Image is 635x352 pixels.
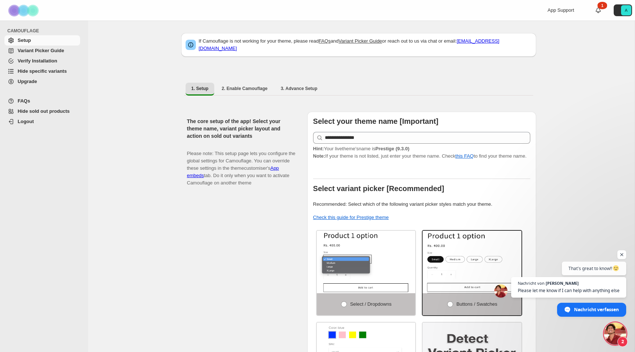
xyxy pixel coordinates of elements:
[18,79,37,84] span: Upgrade
[625,8,628,12] text: A
[18,48,64,53] span: Variant Picker Guide
[18,108,70,114] span: Hide sold out products
[375,146,409,151] strong: Prestige (9.3.0)
[313,153,325,159] strong: Note:
[199,37,532,52] p: If Camouflage is not working for your theme, please read and or reach out to us via chat or email:
[18,119,34,124] span: Logout
[7,28,83,34] span: CAMOUFLAGE
[423,231,521,293] img: Buttons / Swatches
[313,184,444,193] b: Select variant picker [Recommended]
[313,201,530,208] p: Recommended: Select which of the following variant picker styles match your theme.
[313,145,530,160] p: If your theme is not listed, just enter your theme name. Check to find your theme name.
[548,7,574,13] span: App Support
[604,323,626,345] div: Chat öffnen
[574,303,619,316] span: Nachricht verfassen
[546,281,579,285] span: [PERSON_NAME]
[313,146,409,151] span: Your live theme's name is
[4,66,80,76] a: Hide specific variants
[18,58,57,64] span: Verify Installation
[568,265,620,272] span: That's great to know!!
[4,116,80,127] a: Logout
[6,0,43,21] img: Camouflage
[18,98,30,104] span: FAQs
[338,38,382,44] a: Variant Picker Guide
[595,7,602,14] a: 1
[281,86,317,91] span: 3. Advance Setup
[518,287,620,294] span: Please let me know if I can help with anything else
[4,56,80,66] a: Verify Installation
[4,46,80,56] a: Variant Picker Guide
[313,215,389,220] a: Check this guide for Prestige theme
[191,86,209,91] span: 1. Setup
[455,153,474,159] a: this FAQ
[4,35,80,46] a: Setup
[598,2,607,9] div: 1
[617,337,628,347] span: 2
[18,37,31,43] span: Setup
[313,146,324,151] strong: Hint:
[4,96,80,106] a: FAQs
[518,281,545,285] span: Nachricht von
[456,301,497,307] span: Buttons / Swatches
[317,231,416,293] img: Select / Dropdowns
[4,76,80,87] a: Upgrade
[4,106,80,116] a: Hide sold out products
[614,4,632,16] button: Avatar with initials A
[187,143,295,187] p: Please note: This setup page lets you configure the global settings for Camouflage. You can overr...
[222,86,268,91] span: 2. Enable Camouflage
[187,118,295,140] h2: The core setup of the app! Select your theme name, variant picker layout and action on sold out v...
[350,301,392,307] span: Select / Dropdowns
[621,5,631,15] span: Avatar with initials A
[313,117,438,125] b: Select your theme name [Important]
[319,38,331,44] a: FAQs
[18,68,67,74] span: Hide specific variants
